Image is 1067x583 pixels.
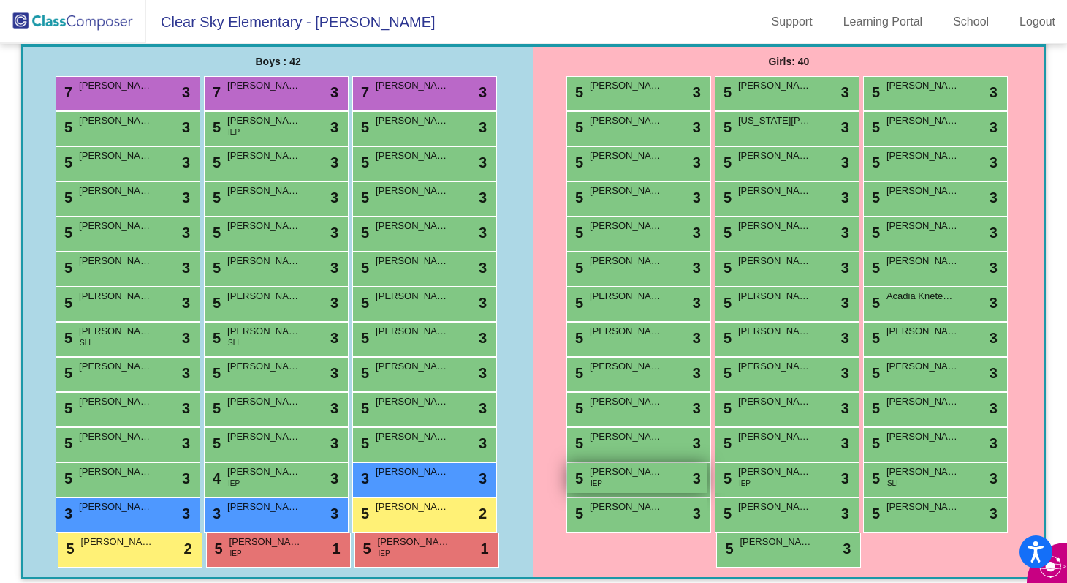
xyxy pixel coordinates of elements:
[720,400,732,416] span: 5
[868,225,880,241] span: 5
[590,78,663,93] span: [PERSON_NAME]
[693,467,701,489] span: 3
[841,151,849,173] span: 3
[479,467,487,489] span: 3
[376,394,449,409] span: [PERSON_NAME]
[868,330,880,346] span: 5
[479,187,487,208] span: 3
[886,184,960,198] span: [PERSON_NAME]
[990,503,998,524] span: 3
[61,260,72,276] span: 5
[227,324,300,339] span: [PERSON_NAME]
[720,84,732,100] span: 5
[738,148,811,163] span: [PERSON_NAME]
[330,116,338,138] span: 3
[227,113,300,128] span: [PERSON_NAME]
[572,84,583,100] span: 5
[590,254,663,268] span: [PERSON_NAME]
[693,327,701,349] span: 3
[227,429,300,444] span: [PERSON_NAME]
[479,151,487,173] span: 3
[590,394,663,409] span: [PERSON_NAME]
[572,330,583,346] span: 5
[841,362,849,384] span: 3
[738,429,811,444] span: [PERSON_NAME]
[1008,10,1067,34] a: Logout
[886,113,960,128] span: [PERSON_NAME]
[760,10,824,34] a: Support
[330,151,338,173] span: 3
[227,184,300,198] span: [PERSON_NAME]
[61,189,72,206] span: 5
[572,295,583,311] span: 5
[738,254,811,268] span: [PERSON_NAME]
[227,254,300,268] span: [PERSON_NAME]
[357,435,369,451] span: 5
[990,257,998,279] span: 3
[693,257,701,279] span: 3
[209,330,221,346] span: 5
[720,189,732,206] span: 5
[209,470,221,486] span: 4
[720,470,732,486] span: 5
[330,362,338,384] span: 3
[533,47,1044,76] div: Girls: 40
[182,151,190,173] span: 3
[738,464,811,479] span: [PERSON_NAME]
[79,464,152,479] span: [PERSON_NAME]
[79,429,152,444] span: [PERSON_NAME]
[886,148,960,163] span: [PERSON_NAME]
[990,187,998,208] span: 3
[886,289,960,304] span: Acadia Knetemann
[590,359,663,374] span: [PERSON_NAME]
[990,116,998,138] span: 3
[572,189,583,206] span: 5
[376,359,449,374] span: [PERSON_NAME]
[182,362,190,384] span: 3
[990,397,998,419] span: 3
[868,470,880,486] span: 5
[590,429,663,444] span: [PERSON_NAME]
[227,500,300,514] span: [PERSON_NAME]
[738,500,811,514] span: [PERSON_NAME]
[479,397,487,419] span: 3
[182,327,190,349] span: 3
[63,541,75,557] span: 5
[330,187,338,208] span: 3
[868,505,880,522] span: 5
[61,505,72,522] span: 3
[376,219,449,233] span: [PERSON_NAME]
[61,365,72,381] span: 5
[479,327,487,349] span: 3
[330,257,338,279] span: 3
[61,154,72,170] span: 5
[590,113,663,128] span: [PERSON_NAME]
[590,324,663,339] span: [PERSON_NAME]
[720,295,732,311] span: 5
[886,78,960,93] span: [PERSON_NAME]
[841,116,849,138] span: 3
[376,113,449,128] span: [PERSON_NAME]
[61,470,72,486] span: 5
[227,464,300,479] span: [PERSON_NAME]
[479,292,487,314] span: 3
[887,478,898,489] span: SLI
[357,189,369,206] span: 5
[739,478,751,489] span: IEP
[572,365,583,381] span: 5
[841,467,849,489] span: 3
[357,400,369,416] span: 5
[182,397,190,419] span: 3
[868,365,880,381] span: 5
[209,189,221,206] span: 5
[360,541,371,557] span: 5
[209,505,221,522] span: 3
[693,116,701,138] span: 3
[868,435,880,451] span: 5
[227,394,300,409] span: [PERSON_NAME]
[182,432,190,454] span: 3
[721,541,733,557] span: 5
[228,337,239,348] span: SLI
[572,260,583,276] span: 5
[693,432,701,454] span: 3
